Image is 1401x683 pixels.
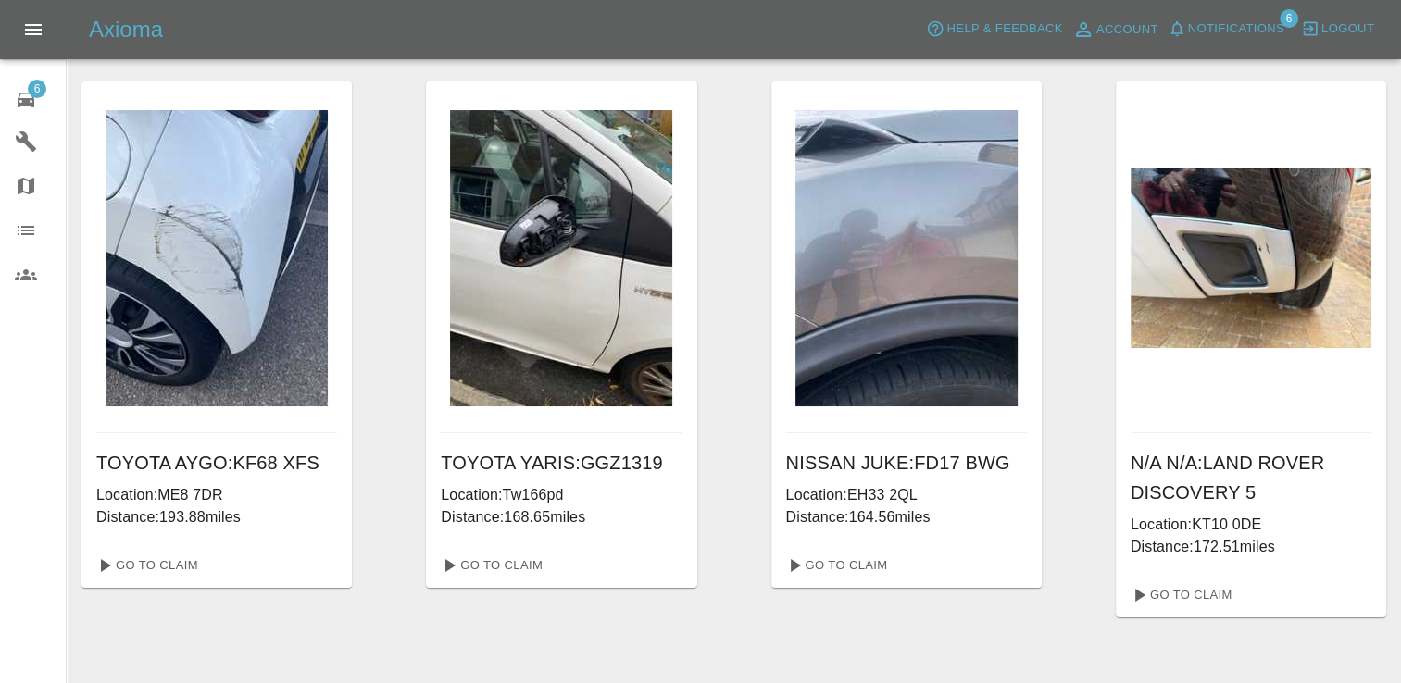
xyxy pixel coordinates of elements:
a: Go To Claim [89,551,203,580]
a: Account [1068,15,1163,44]
p: Distance: 172.51 miles [1131,536,1371,558]
span: Help & Feedback [946,19,1062,40]
p: Location: EH33 2QL [786,484,1027,506]
p: Location: ME8 7DR [96,484,337,506]
p: Location: KT10 0DE [1131,514,1371,536]
a: Go To Claim [433,551,547,580]
span: Notifications [1188,19,1284,40]
p: Location: Tw166pd [441,484,682,506]
h6: NISSAN JUKE : FD17 BWG [786,448,1027,478]
a: Go To Claim [1123,580,1237,610]
h6: TOYOTA AYGO : KF68 XFS [96,448,337,478]
h6: N/A N/A : LAND ROVER DISCOVERY 5 [1131,448,1371,507]
a: Go To Claim [779,551,893,580]
span: Account [1096,19,1158,41]
h5: Axioma [89,15,163,44]
span: 6 [28,80,46,98]
button: Help & Feedback [921,15,1067,43]
span: Logout [1321,19,1374,40]
h6: TOYOTA YARIS : GGZ1319 [441,448,682,478]
button: Logout [1296,15,1379,43]
p: Distance: 193.88 miles [96,506,337,528]
button: Notifications [1163,15,1289,43]
button: Open drawer [11,7,56,52]
p: Distance: 164.56 miles [786,506,1027,528]
p: Distance: 168.65 miles [441,506,682,528]
span: 6 [1280,9,1298,28]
